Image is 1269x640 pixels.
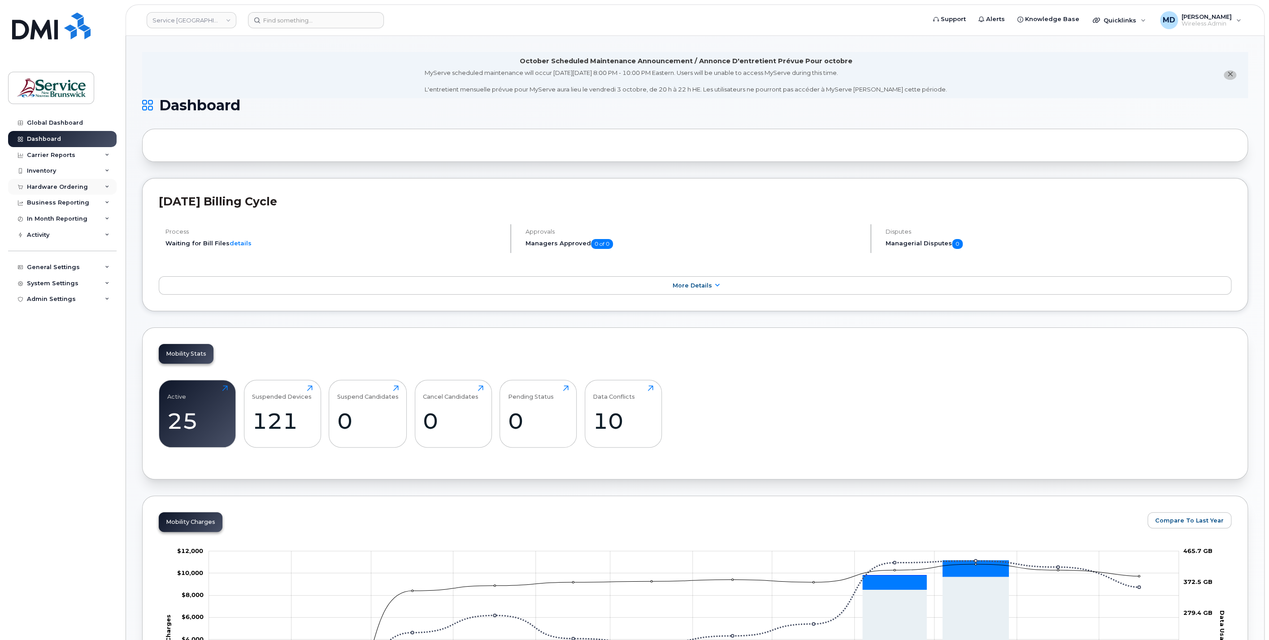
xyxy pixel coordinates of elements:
g: $0 [177,547,203,554]
div: 0 [337,408,399,434]
div: Suspended Devices [252,385,312,400]
div: Active [167,385,186,400]
a: Suspended Devices121 [252,385,313,443]
span: 0 of 0 [591,239,613,249]
div: 121 [252,408,313,434]
tspan: 465.7 GB [1183,547,1213,554]
g: $0 [177,569,203,576]
a: details [230,239,252,247]
h5: Managerial Disputes [886,239,1231,249]
button: close notification [1224,70,1236,80]
button: Compare To Last Year [1147,512,1231,528]
div: 25 [167,408,228,434]
span: More Details [672,282,712,289]
a: Active25 [167,385,228,443]
h4: Approvals [526,228,863,235]
div: Suspend Candidates [337,385,399,400]
div: 0 [508,408,569,434]
li: Waiting for Bill Files [165,239,503,248]
div: 0 [423,408,483,434]
tspan: 279.4 GB [1183,609,1213,616]
h2: [DATE] Billing Cycle [159,195,1231,208]
div: Cancel Candidates [423,385,478,400]
a: Suspend Candidates0 [337,385,399,443]
g: $0 [182,591,204,598]
tspan: $6,000 [182,613,204,620]
span: Compare To Last Year [1155,516,1224,525]
h4: Process [165,228,503,235]
tspan: $10,000 [177,569,203,576]
tspan: $8,000 [182,591,204,598]
tspan: $12,000 [177,547,203,554]
div: 10 [593,408,653,434]
tspan: 372.5 GB [1183,578,1213,585]
div: Pending Status [508,385,554,400]
g: $0 [182,613,204,620]
span: Dashboard [159,99,240,112]
h4: Disputes [886,228,1231,235]
a: Data Conflicts10 [593,385,653,443]
div: MyServe scheduled maintenance will occur [DATE][DATE] 8:00 PM - 10:00 PM Eastern. Users will be u... [425,69,947,94]
div: Data Conflicts [593,385,635,400]
span: 0 [952,239,963,249]
h5: Managers Approved [526,239,863,249]
a: Cancel Candidates0 [423,385,483,443]
div: October Scheduled Maintenance Announcement / Annonce D'entretient Prévue Pour octobre [520,57,852,66]
a: Pending Status0 [508,385,569,443]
